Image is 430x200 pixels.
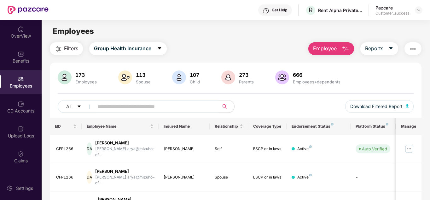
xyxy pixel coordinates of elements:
[351,163,395,192] td: -
[18,151,24,157] img: svg+xml;base64,PHN2ZyBpZD0iQ2xhaW0iIHhtbG5zPSJodHRwOi8vd3d3LnczLm9yZy8yMDAwL3N2ZyIgd2lkdGg9IjIwIi...
[95,140,155,146] div: [PERSON_NAME]
[14,185,35,191] div: Settings
[215,174,243,180] div: Spouse
[74,79,98,84] div: Employees
[238,72,255,78] div: 273
[50,118,82,135] th: EID
[219,104,231,109] span: search
[18,51,24,57] img: svg+xml;base64,PHN2ZyBpZD0iQmVuZWZpdHMiIHhtbG5zPSJodHRwOi8vd3d3LnczLm9yZy8yMDAwL3N2ZyIgd2lkdGg9Ij...
[253,174,282,180] div: ESCP or in laws
[77,104,81,109] span: caret-down
[318,7,362,13] div: Rent Alpha Private Limited
[248,118,287,135] th: Coverage Type
[87,142,92,155] div: DA
[66,103,71,110] span: All
[164,146,205,152] div: [PERSON_NAME]
[221,70,235,84] img: svg+xml;base64,PHN2ZyB4bWxucz0iaHR0cDovL3d3dy53My5vcmcvMjAwMC9zdmciIHhtbG5zOnhsaW5rPSJodHRwOi8vd3...
[157,46,162,52] span: caret-down
[350,103,403,110] span: Download Filtered Report
[55,124,72,129] span: EID
[189,79,201,84] div: Child
[309,174,312,176] img: svg+xml;base64,PHN2ZyB4bWxucz0iaHR0cDovL3d3dy53My5vcmcvMjAwMC9zdmciIHdpZHRoPSI4IiBoZWlnaHQ9IjgiIH...
[94,45,151,52] span: Group Health Insurance
[159,118,210,135] th: Insured Name
[345,100,414,113] button: Download Filtered Report
[386,123,388,125] img: svg+xml;base64,PHN2ZyB4bWxucz0iaHR0cDovL3d3dy53My5vcmcvMjAwMC9zdmciIHdpZHRoPSI4IiBoZWlnaHQ9IjgiIH...
[219,100,235,113] button: search
[53,27,94,36] span: Employees
[309,6,313,14] span: R
[8,6,49,14] img: New Pazcare Logo
[313,45,337,52] span: Employee
[118,70,132,84] img: svg+xml;base64,PHN2ZyB4bWxucz0iaHR0cDovL3d3dy53My5vcmcvMjAwMC9zdmciIHhtbG5zOnhsaW5rPSJodHRwOi8vd3...
[95,174,155,186] div: [PERSON_NAME].arya@mizuho-cf...
[375,5,409,11] div: Pazcare
[50,42,83,55] button: Filters
[406,104,409,108] img: svg+xml;base64,PHN2ZyB4bWxucz0iaHR0cDovL3d3dy53My5vcmcvMjAwMC9zdmciIHhtbG5zOnhsaW5rPSJodHRwOi8vd3...
[164,174,205,180] div: [PERSON_NAME]
[56,174,77,180] div: CFPL266
[388,46,393,52] span: caret-down
[64,45,78,52] span: Filters
[18,101,24,107] img: svg+xml;base64,PHN2ZyBpZD0iQ0RfQWNjb3VudHMiIGRhdGEtbmFtZT0iQ0QgQWNjb3VudHMiIHhtbG5zPSJodHRwOi8vd3...
[404,144,414,154] img: manageButton
[375,11,409,16] div: Customer_success
[292,79,342,84] div: Employees+dependents
[18,26,24,32] img: svg+xml;base64,PHN2ZyBpZD0iSG9tZSIgeG1sbnM9Imh0dHA6Ly93d3cudzMub3JnLzIwMDAvc3ZnIiB3aWR0aD0iMjAiIG...
[135,72,152,78] div: 113
[342,45,349,53] img: svg+xml;base64,PHN2ZyB4bWxucz0iaHR0cDovL3d3dy53My5vcmcvMjAwMC9zdmciIHhtbG5zOnhsaW5rPSJodHRwOi8vd3...
[135,79,152,84] div: Spouse
[95,168,155,174] div: [PERSON_NAME]
[360,42,398,55] button: Reportscaret-down
[416,8,421,13] img: svg+xml;base64,PHN2ZyBpZD0iRHJvcGRvd24tMzJ4MzIiIHhtbG5zPSJodHRwOi8vd3d3LnczLm9yZy8yMDAwL3N2ZyIgd2...
[253,146,282,152] div: ESCP or in laws
[308,42,354,55] button: Employee
[292,124,346,129] div: Endorsement Status
[272,8,287,13] div: Get Help
[409,45,417,53] img: svg+xml;base64,PHN2ZyB4bWxucz0iaHR0cDovL3d3dy53My5vcmcvMjAwMC9zdmciIHdpZHRoPSIyNCIgaGVpZ2h0PSIyNC...
[297,174,312,180] div: Active
[18,126,24,132] img: svg+xml;base64,PHN2ZyBpZD0iVXBsb2FkX0xvZ3MiIGRhdGEtbmFtZT0iVXBsb2FkIExvZ3MiIHhtbG5zPSJodHRwOi8vd3...
[362,146,387,152] div: Auto Verified
[210,118,248,135] th: Relationship
[263,8,269,14] img: svg+xml;base64,PHN2ZyBpZD0iSGVscC0zMngzMiIgeG1sbnM9Imh0dHA6Ly93d3cudzMub3JnLzIwMDAvc3ZnIiB3aWR0aD...
[238,79,255,84] div: Parents
[87,124,149,129] span: Employee Name
[365,45,383,52] span: Reports
[297,146,312,152] div: Active
[87,171,92,184] div: DA
[396,118,421,135] th: Manage
[58,70,72,84] img: svg+xml;base64,PHN2ZyB4bWxucz0iaHR0cDovL3d3dy53My5vcmcvMjAwMC9zdmciIHhtbG5zOnhsaW5rPSJodHRwOi8vd3...
[215,146,243,152] div: Self
[74,72,98,78] div: 173
[18,76,24,82] img: svg+xml;base64,PHN2ZyBpZD0iRW1wbG95ZWVzIiB4bWxucz0iaHR0cDovL3d3dy53My5vcmcvMjAwMC9zdmciIHdpZHRoPS...
[18,176,24,182] img: svg+xml;base64,PHN2ZyBpZD0iRW5kb3JzZW1lbnRzIiB4bWxucz0iaHR0cDovL3d3dy53My5vcmcvMjAwMC9zdmciIHdpZH...
[292,72,342,78] div: 666
[215,124,238,129] span: Relationship
[89,42,167,55] button: Group Health Insurancecaret-down
[95,146,155,158] div: [PERSON_NAME].arya@mizuho-cf...
[55,45,62,53] img: svg+xml;base64,PHN2ZyB4bWxucz0iaHR0cDovL3d3dy53My5vcmcvMjAwMC9zdmciIHdpZHRoPSIyNCIgaGVpZ2h0PSIyNC...
[172,70,186,84] img: svg+xml;base64,PHN2ZyB4bWxucz0iaHR0cDovL3d3dy53My5vcmcvMjAwMC9zdmciIHhtbG5zOnhsaW5rPSJodHRwOi8vd3...
[82,118,159,135] th: Employee Name
[309,145,312,148] img: svg+xml;base64,PHN2ZyB4bWxucz0iaHR0cDovL3d3dy53My5vcmcvMjAwMC9zdmciIHdpZHRoPSI4IiBoZWlnaHQ9IjgiIH...
[275,70,289,84] img: svg+xml;base64,PHN2ZyB4bWxucz0iaHR0cDovL3d3dy53My5vcmcvMjAwMC9zdmciIHhtbG5zOnhsaW5rPSJodHRwOi8vd3...
[56,146,77,152] div: CFPL266
[189,72,201,78] div: 107
[7,185,13,191] img: svg+xml;base64,PHN2ZyBpZD0iU2V0dGluZy0yMHgyMCIgeG1sbnM9Imh0dHA6Ly93d3cudzMub3JnLzIwMDAvc3ZnIiB3aW...
[58,100,96,113] button: Allcaret-down
[356,124,390,129] div: Platform Status
[331,123,334,125] img: svg+xml;base64,PHN2ZyB4bWxucz0iaHR0cDovL3d3dy53My5vcmcvMjAwMC9zdmciIHdpZHRoPSI4IiBoZWlnaHQ9IjgiIH...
